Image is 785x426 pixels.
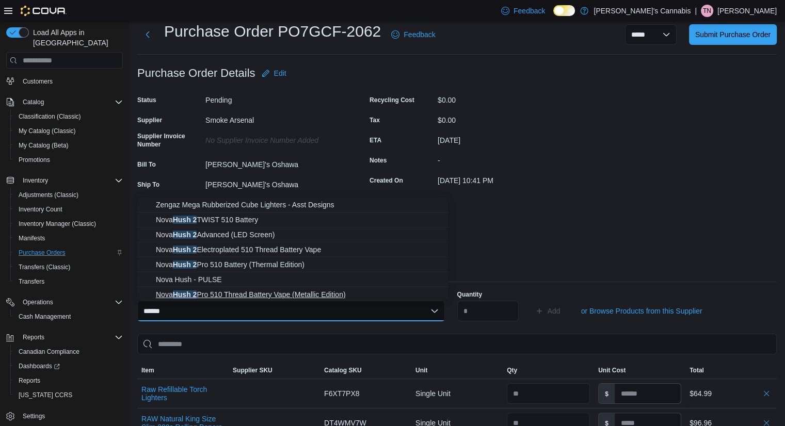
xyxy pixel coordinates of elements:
span: Total [690,366,704,374]
span: My Catalog (Beta) [19,141,69,150]
span: Classification (Classic) [14,110,123,123]
div: [DATE] 10:41 PM [438,172,576,185]
button: Nova Hush 2 Electroplated 510 Thread Battery Vape [137,242,448,257]
span: Reports [23,333,44,341]
a: Promotions [14,154,54,166]
a: Transfers (Classic) [14,261,74,273]
a: Manifests [14,232,49,244]
span: Feedback [404,29,435,40]
div: $64.99 [690,387,773,400]
a: Dashboards [10,359,127,373]
span: Load All Apps in [GEOGRAPHIC_DATA] [29,27,123,48]
a: Cash Management [14,310,75,323]
button: Classification (Classic) [10,109,127,124]
h3: Purchase Order Details [137,67,255,79]
button: Reports [10,373,127,388]
button: Catalog SKU [320,362,411,379]
button: [US_STATE] CCRS [10,388,127,402]
span: Inventory [23,176,48,185]
span: Transfers [19,277,44,286]
span: Dashboards [19,362,60,370]
span: Catalog SKU [324,366,362,374]
label: $ [599,384,615,403]
label: Submitted On [370,196,410,205]
label: Created On [370,176,403,185]
span: Canadian Compliance [14,346,123,358]
button: Nova Hush 2 Pro 510 Battery (Thermal Edition) [137,257,448,272]
label: ETA [370,136,381,144]
button: Raw Refillable Torch Lighters [141,385,225,402]
button: Operations [19,296,57,308]
span: Purchase Orders [14,247,123,259]
span: Settings [19,409,123,422]
button: Unit [411,362,503,379]
button: Operations [2,295,127,309]
span: Settings [23,412,45,420]
button: Cash Management [10,309,127,324]
span: Manifests [19,234,45,242]
label: Bill To [137,160,156,169]
span: Catalog [23,98,44,106]
div: Single Unit [411,383,503,404]
button: Reports [19,331,49,343]
button: Canadian Compliance [10,345,127,359]
a: Settings [19,410,49,422]
a: Adjustments (Classic) [14,189,83,201]
a: Feedback [387,24,439,45]
span: Qty [507,366,517,374]
div: Tiffany Neilan [701,5,713,17]
a: Classification (Classic) [14,110,85,123]
span: My Catalog (Beta) [14,139,123,152]
a: Purchase Orders [14,247,70,259]
div: $0.00 [205,196,344,209]
span: Catalog [19,96,123,108]
span: Operations [19,296,123,308]
span: Inventory [19,174,123,187]
h1: Purchase Order PO7GCF-2062 [164,21,381,42]
span: F6XT7PX8 [324,387,359,400]
div: [DATE] [438,132,576,144]
button: Manifests [10,231,127,245]
label: Supplier Invoice Number [137,132,201,149]
img: Cova [21,6,67,16]
span: Transfers (Classic) [14,261,123,273]
span: Dashboards [14,360,123,372]
button: My Catalog (Beta) [10,138,127,153]
span: Promotions [14,154,123,166]
span: Reports [19,331,123,343]
button: Catalog [19,96,48,108]
button: Catalog [2,95,127,109]
span: Cash Management [19,313,71,321]
a: [US_STATE] CCRS [14,389,76,401]
div: - [438,212,576,225]
button: Submit Purchase Order [689,24,777,45]
span: Promotions [19,156,50,164]
button: Inventory Manager (Classic) [10,217,127,231]
button: Customers [2,74,127,89]
button: Inventory [19,174,52,187]
span: Customers [23,77,53,86]
button: Inventory [2,173,127,188]
label: Supplier [137,116,162,124]
button: Qty [503,362,594,379]
div: Smoke Arsenal [205,112,344,124]
span: Adjustments (Classic) [14,189,123,201]
button: My Catalog (Classic) [10,124,127,138]
span: Inventory Count [19,205,62,214]
button: Inventory Count [10,202,127,217]
button: Total [685,362,777,379]
div: [PERSON_NAME]'s Oshawa [205,176,344,189]
span: Customers [19,75,123,88]
button: Supplier SKU [229,362,320,379]
button: Nova Hush 2 TWIST 510 Battery [137,212,448,227]
span: My Catalog (Classic) [19,127,76,135]
a: My Catalog (Beta) [14,139,73,152]
button: Edit [258,63,291,84]
button: Add [531,301,565,321]
p: [PERSON_NAME]'s Cannabis [594,5,691,17]
label: Ship To [137,181,159,189]
input: Dark Mode [553,5,575,16]
button: Transfers [10,274,127,289]
div: - [438,233,576,245]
